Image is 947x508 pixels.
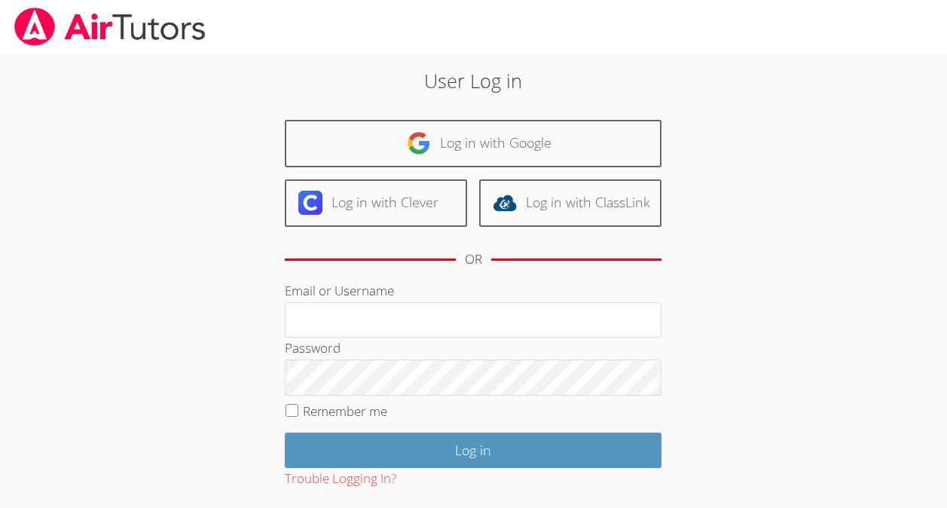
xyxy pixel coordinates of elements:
img: google-logo-50288ca7cdecda66e5e0955fdab243c47b7ad437acaf1139b6f446037453330a.svg [407,131,431,155]
a: Log in with Clever [285,179,467,227]
a: Log in with ClassLink [479,179,661,227]
label: Email or Username [285,282,394,299]
label: Remember me [303,402,387,420]
h2: User Log in [218,66,729,95]
a: Log in with Google [285,120,661,167]
div: OR [465,249,482,271]
img: airtutors_banner-c4298cdbf04f3fff15de1276eac7730deb9818008684d7c2e4769d2f7ddbe033.png [13,8,207,46]
label: Password [285,339,341,357]
img: clever-logo-6eab21bc6e7a338710f1a6ff85c0baf02591cd810cc4098c63d3a4b26e2feb20.svg [298,191,322,215]
input: Log in [285,433,661,468]
img: classlink-logo-d6bb404cc1216ec64c9a2012d9dc4662098be43eaf13dc465df04b49fa7ab582.svg [493,191,517,215]
button: Trouble Logging In? [285,468,396,490]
